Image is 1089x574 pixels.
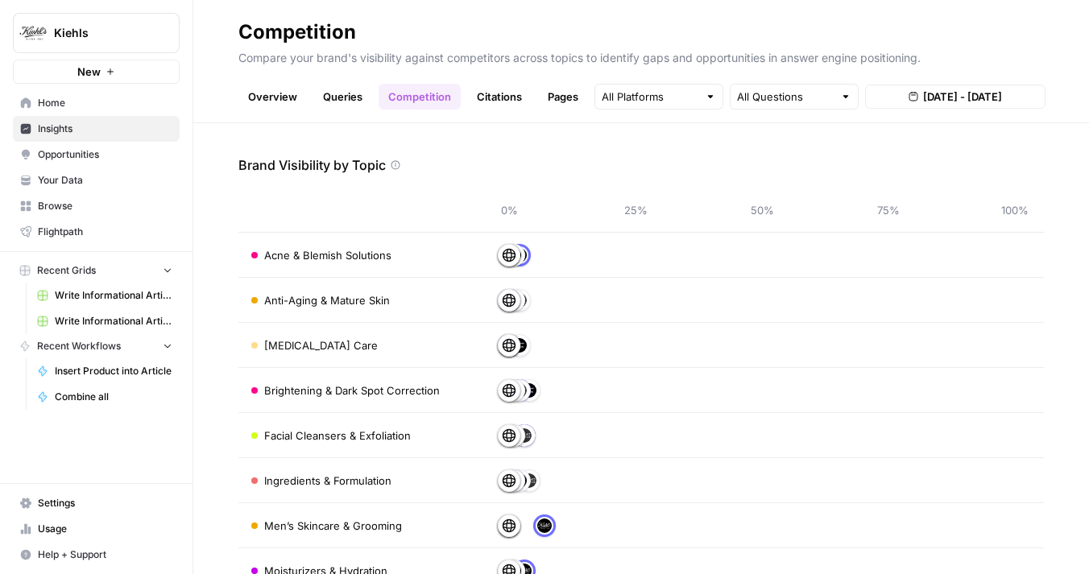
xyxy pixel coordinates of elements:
[55,314,172,328] span: Write Informational Article
[313,84,372,109] a: Queries
[37,263,96,278] span: Recent Grids
[13,167,180,193] a: Your Data
[38,496,172,510] span: Settings
[13,90,180,116] a: Home
[737,89,834,105] input: All Questions
[493,202,525,218] span: 0%
[19,19,48,47] img: Kiehls Logo
[923,89,1002,105] span: [DATE] - [DATE]
[13,13,180,53] button: Workspace: Kiehls
[13,142,180,167] a: Opportunities
[517,428,532,443] img: iisr3r85ipsscpr0e1mzx15femyf
[38,199,172,213] span: Browse
[55,288,172,303] span: Write Informational Article
[55,390,172,404] span: Combine all
[238,84,307,109] a: Overview
[238,19,356,45] div: Competition
[13,516,180,542] a: Usage
[379,84,461,109] a: Competition
[872,202,905,218] span: 75%
[522,473,536,488] img: iisr3r85ipsscpr0e1mzx15femyf
[264,518,402,534] span: Men’s Skincare & Grooming
[264,337,378,353] span: [MEDICAL_DATA] Care
[264,292,390,308] span: Anti-Aging & Mature Skin
[38,547,172,562] span: Help + Support
[30,384,180,410] a: Combine all
[13,60,180,84] button: New
[38,173,172,188] span: Your Data
[55,364,172,378] span: Insert Product into Article
[54,25,151,41] span: Kiehls
[38,225,172,239] span: Flightpath
[30,308,180,334] a: Write Informational Article
[37,339,121,353] span: Recent Workflows
[38,122,172,136] span: Insights
[999,202,1031,218] span: 100%
[264,427,411,444] span: Facial Cleansers & Exfoliation
[38,147,172,162] span: Opportunities
[746,202,778,218] span: 50%
[264,473,391,489] span: Ingredients & Formulation
[238,45,1044,66] p: Compare your brand's visibility against competitors across topics to identify gaps and opportunit...
[865,85,1046,109] button: [DATE] - [DATE]
[264,382,440,398] span: Brightening & Dark Spot Correction
[619,202,652,218] span: 25%
[77,64,101,80] span: New
[13,219,180,245] a: Flightpath
[13,490,180,516] a: Settings
[30,283,180,308] a: Write Informational Article
[537,518,552,533] img: lbzhdkgn1ruc4m4z5mjfsqir60oh
[13,193,180,219] a: Browse
[512,338,527,353] img: 1t0k3rxub7xjuwm09mezwmq6ezdv
[538,84,588,109] a: Pages
[38,96,172,110] span: Home
[264,247,391,263] span: Acne & Blemish Solutions
[522,383,536,398] img: 1t0k3rxub7xjuwm09mezwmq6ezdv
[30,358,180,384] a: Insert Product into Article
[13,258,180,283] button: Recent Grids
[38,522,172,536] span: Usage
[467,84,532,109] a: Citations
[13,116,180,142] a: Insights
[602,89,698,105] input: All Platforms
[238,155,386,175] p: Brand Visibility by Topic
[13,334,180,358] button: Recent Workflows
[13,542,180,568] button: Help + Support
